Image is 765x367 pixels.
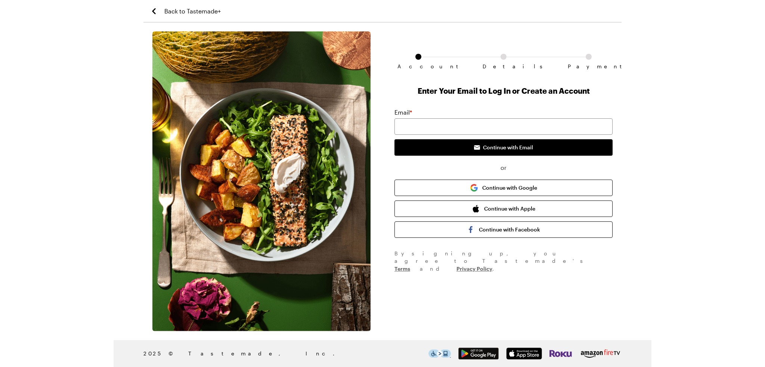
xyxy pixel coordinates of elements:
span: Back to Tastemade+ [164,7,221,16]
span: Details [483,63,524,69]
label: Email [394,108,412,117]
button: Continue with Google [394,180,613,196]
a: Privacy Policy [456,265,492,272]
h1: Enter Your Email to Log In or Create an Account [394,85,613,96]
span: Account [397,63,439,69]
span: Continue with Email [483,144,533,151]
img: Google Play [458,348,499,360]
img: This icon serves as a link to download the Level Access assistive technology app for individuals ... [428,349,451,358]
img: Amazon Fire TV [579,348,622,360]
div: By signing up , you agree to Tastemade's and . [394,250,613,273]
span: 2025 © Tastemade, Inc. [143,349,428,358]
button: Continue with Email [394,139,613,156]
button: Continue with Facebook [394,221,613,238]
ol: Subscription checkout form navigation [394,54,613,63]
button: Continue with Apple [394,200,613,217]
a: Terms [394,265,410,272]
img: Roku [549,348,572,360]
span: or [394,163,613,172]
img: App Store [506,348,542,360]
span: Payment [568,63,610,69]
